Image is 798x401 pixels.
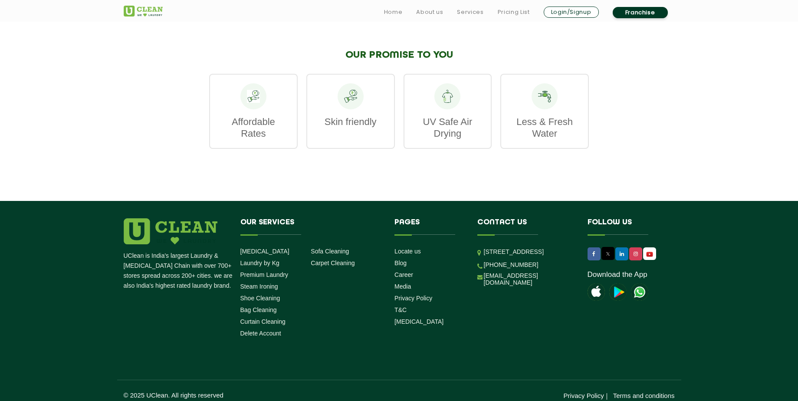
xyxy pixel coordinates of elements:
a: Curtain Cleaning [240,318,286,325]
a: [MEDICAL_DATA] [240,248,289,255]
a: T&C [394,306,407,313]
a: [MEDICAL_DATA] [394,318,443,325]
img: playstoreicon.png [609,283,627,301]
a: Home [384,7,403,17]
img: UClean Laundry and Dry Cleaning [631,283,648,301]
h4: Pages [394,218,464,235]
img: UClean Laundry and Dry Cleaning [644,250,655,259]
a: Download the App [588,270,647,279]
a: Privacy Policy [563,392,604,399]
a: Privacy Policy [394,295,432,302]
a: About us [416,7,443,17]
a: Sofa Cleaning [311,248,349,255]
a: Delete Account [240,330,281,337]
a: Carpet Cleaning [311,260,355,266]
a: Franchise [613,7,668,18]
h4: Contact us [477,218,575,235]
img: apple-icon.png [588,283,605,301]
p: Skin friendly [316,116,385,128]
img: logo.png [124,218,217,244]
a: Login/Signup [544,7,599,18]
a: [EMAIL_ADDRESS][DOMAIN_NAME] [484,272,575,286]
p: UV Safe Air Drying [413,116,483,139]
a: Locate us [394,248,421,255]
a: Premium Laundry [240,271,289,278]
a: Services [457,7,483,17]
p: UClean is India's largest Laundry & [MEDICAL_DATA] Chain with over 700+ stores spread across 200+... [124,251,234,291]
a: Media [394,283,411,290]
a: Laundry by Kg [240,260,279,266]
h2: OUR PROMISE TO YOU [209,49,589,61]
p: © 2025 UClean. All rights reserved [124,391,399,399]
a: Terms and conditions [613,392,675,399]
a: [PHONE_NUMBER] [484,261,539,268]
p: Affordable Rates [219,116,288,139]
p: [STREET_ADDRESS] [484,247,575,257]
a: Bag Cleaning [240,306,277,313]
a: Shoe Cleaning [240,295,280,302]
a: Pricing List [498,7,530,17]
h4: Follow us [588,218,664,235]
img: UClean Laundry and Dry Cleaning [124,6,163,16]
h4: Our Services [240,218,382,235]
a: Blog [394,260,407,266]
p: Less & Fresh Water [510,116,579,139]
a: Steam Ironing [240,283,278,290]
a: Career [394,271,413,278]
